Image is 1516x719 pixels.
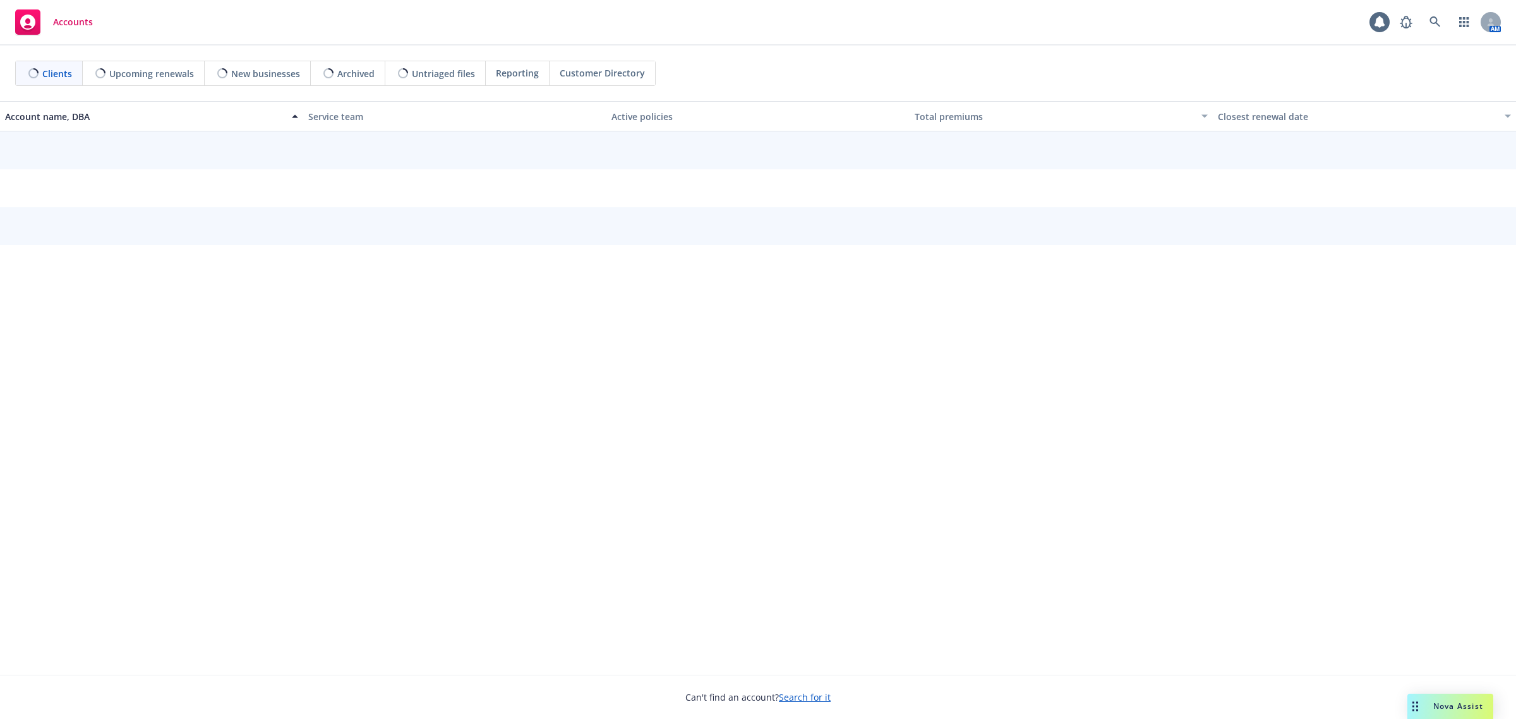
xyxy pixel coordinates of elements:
[303,101,606,131] button: Service team
[606,101,910,131] button: Active policies
[1393,9,1419,35] a: Report a Bug
[915,110,1194,123] div: Total premiums
[42,67,72,80] span: Clients
[308,110,601,123] div: Service team
[5,110,284,123] div: Account name, DBA
[109,67,194,80] span: Upcoming renewals
[1423,9,1448,35] a: Search
[231,67,300,80] span: New businesses
[496,66,539,80] span: Reporting
[53,17,93,27] span: Accounts
[611,110,905,123] div: Active policies
[910,101,1213,131] button: Total premiums
[10,4,98,40] a: Accounts
[560,66,645,80] span: Customer Directory
[412,67,475,80] span: Untriaged files
[685,691,831,704] span: Can't find an account?
[1407,694,1423,719] div: Drag to move
[1433,701,1483,711] span: Nova Assist
[337,67,375,80] span: Archived
[1452,9,1477,35] a: Switch app
[1218,110,1497,123] div: Closest renewal date
[1407,694,1493,719] button: Nova Assist
[1213,101,1516,131] button: Closest renewal date
[779,691,831,703] a: Search for it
